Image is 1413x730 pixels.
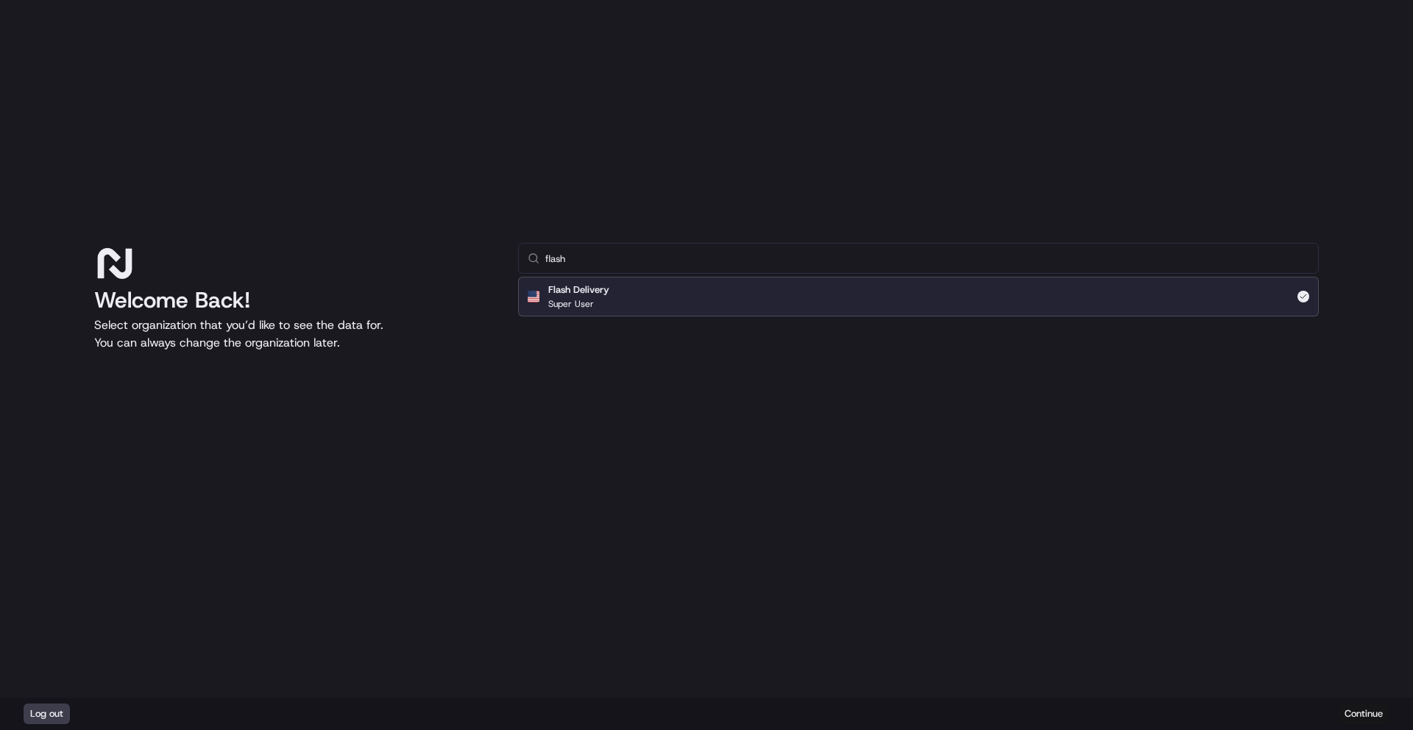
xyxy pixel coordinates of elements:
h2: Flash Delivery [548,283,609,297]
input: Type to search... [545,244,1309,273]
img: Flag of us [528,291,539,302]
div: Suggestions [518,274,1319,319]
button: Log out [24,704,70,724]
p: Select organization that you’d like to see the data for. You can always change the organization l... [94,316,495,352]
h1: Welcome Back! [94,287,495,313]
p: Super User [548,298,594,310]
button: Continue [1338,704,1389,724]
